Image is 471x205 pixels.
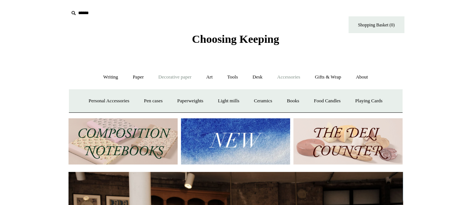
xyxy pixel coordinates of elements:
[293,118,402,165] img: The Deli Counter
[308,67,348,87] a: Gifts & Wrap
[82,91,136,111] a: Personal Accessories
[96,67,125,87] a: Writing
[247,91,279,111] a: Ceramics
[69,118,178,165] img: 202302 Composition ledgers.jpg__PID:69722ee6-fa44-49dd-a067-31375e5d54ec
[152,67,198,87] a: Decorative paper
[181,118,290,165] img: New.jpg__PID:f73bdf93-380a-4a35-bcfe-7823039498e1
[126,67,150,87] a: Paper
[220,67,245,87] a: Tools
[192,39,279,44] a: Choosing Keeping
[349,91,389,111] a: Playing Cards
[270,67,307,87] a: Accessories
[171,91,210,111] a: Paperweights
[349,67,375,87] a: About
[307,91,347,111] a: Food Candles
[211,91,246,111] a: Light mills
[200,67,219,87] a: Art
[280,91,306,111] a: Books
[349,16,404,33] a: Shopping Basket (0)
[192,33,279,45] span: Choosing Keeping
[137,91,169,111] a: Pen cases
[246,67,269,87] a: Desk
